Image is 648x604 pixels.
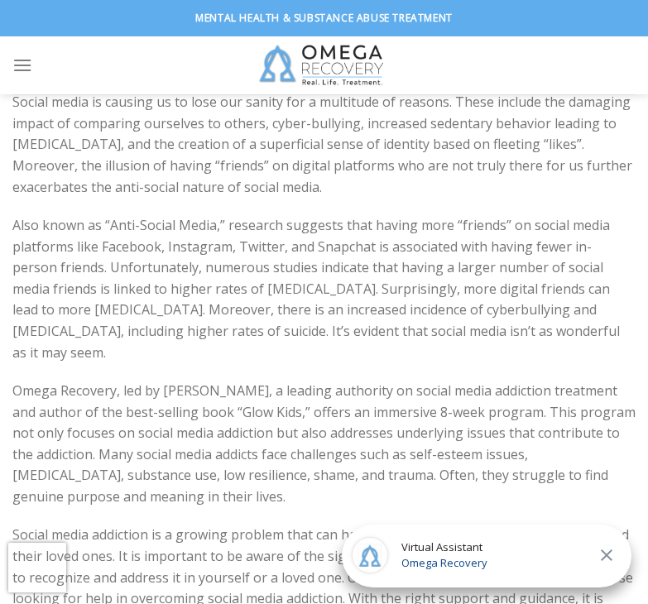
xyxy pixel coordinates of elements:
[195,11,453,25] strong: Mental Health & Substance Abuse Treatment
[12,215,636,363] p: Also known as “Anti-Social Media,” research suggests that having more “friends” on social media p...
[12,381,636,508] p: Omega Recovery, led by [PERSON_NAME], a leading authority on social media addiction treatment and...
[12,45,32,85] a: Menu
[252,36,396,94] img: Omega Recovery
[12,92,636,198] p: Social media is causing us to lose our sanity for a multitude of reasons. These include the damag...
[8,543,66,592] iframe: reCAPTCHA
